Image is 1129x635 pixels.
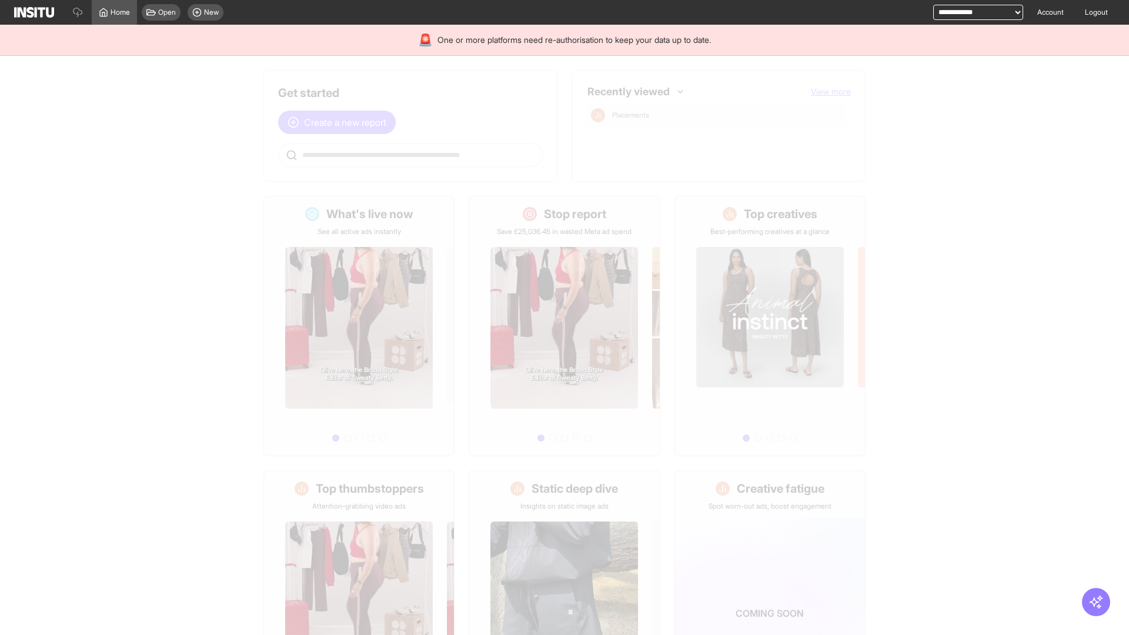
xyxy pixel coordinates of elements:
span: One or more platforms need re-authorisation to keep your data up to date. [437,34,711,46]
span: Home [111,8,130,17]
img: Logo [14,7,54,18]
span: New [204,8,219,17]
div: 🚨 [418,32,433,48]
span: Open [158,8,176,17]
